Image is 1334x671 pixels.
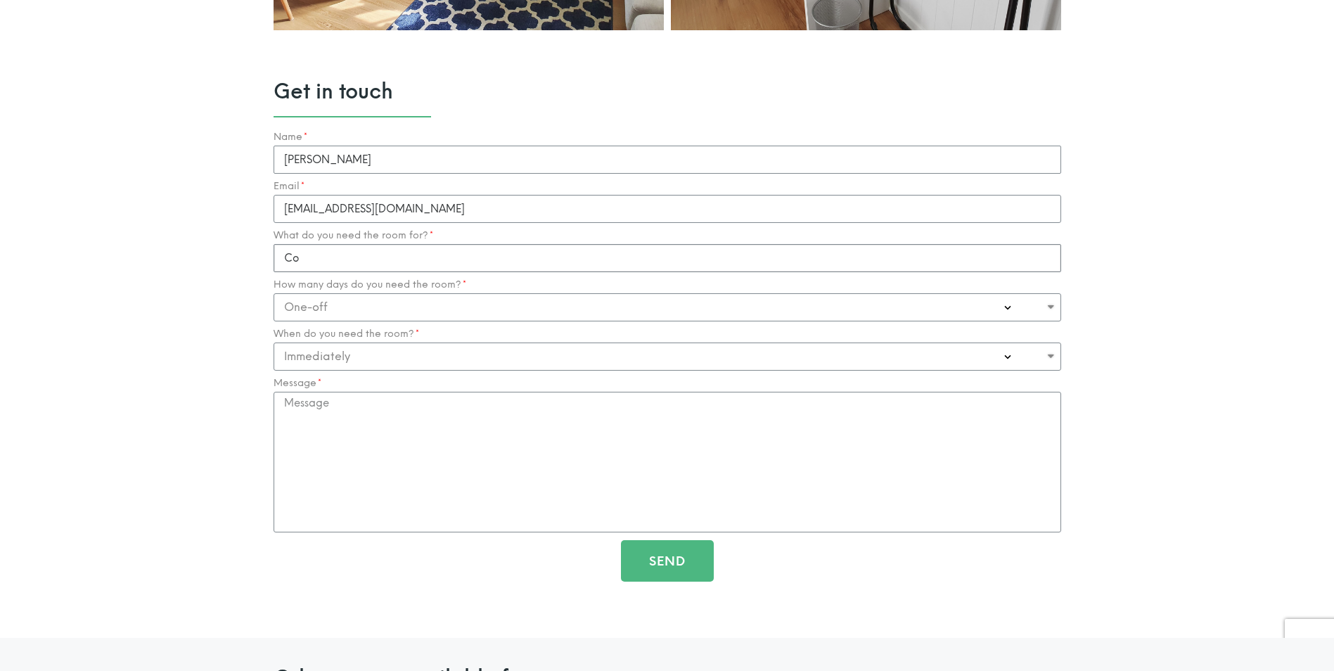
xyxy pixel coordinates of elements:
input: Name [274,146,1061,174]
button: Send [621,540,714,582]
span: Get in touch [274,79,1061,103]
label: Message [274,378,322,389]
span: Send [649,555,686,568]
label: When do you need the room? [274,328,420,340]
label: Email [274,181,305,192]
label: How many days do you need the room? [274,279,467,290]
input: Email [274,195,1061,223]
label: What do you need the room for? [274,230,434,241]
label: Name [274,132,308,143]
